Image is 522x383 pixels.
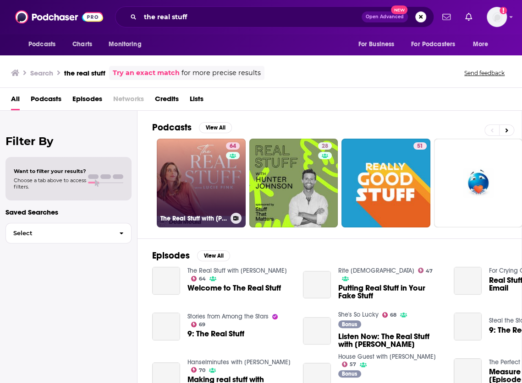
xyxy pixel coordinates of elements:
[187,284,281,292] a: Welcome to The Real Stuff
[473,38,489,51] span: More
[199,277,206,281] span: 64
[318,142,332,150] a: 28
[113,68,180,78] a: Try an exact match
[454,267,482,295] a: Real Stuff Happens Through Email
[303,317,331,345] a: Listen Now: The Real Stuff with Lucie Fink
[187,267,287,275] a: The Real Stuff with Lucie Fink
[390,313,396,317] span: 68
[338,353,436,361] a: House Guest with Kenzie Elizabeth
[199,122,232,133] button: View All
[102,36,153,53] button: open menu
[350,362,356,367] span: 57
[338,267,414,275] a: Rite Gud
[191,276,206,281] a: 64
[338,311,379,318] a: She's So Lucky
[187,330,244,338] a: 9: The Real Stuff
[152,250,230,261] a: EpisodesView All
[181,68,261,78] span: for more precise results
[426,269,433,273] span: 47
[14,168,86,174] span: Want to filter your results?
[30,69,53,77] h3: Search
[467,36,500,53] button: open menu
[382,312,397,318] a: 68
[140,10,362,24] input: Search podcasts, credits, & more...
[22,36,67,53] button: open menu
[226,142,240,150] a: 64
[152,267,180,295] a: Welcome to The Real Stuff
[358,38,394,51] span: For Business
[187,313,269,320] a: Stories from Among the Stars
[160,215,227,222] h3: The Real Stuff with [PERSON_NAME]
[155,92,179,110] a: Credits
[342,361,357,367] a: 57
[72,38,92,51] span: Charts
[230,142,236,151] span: 64
[28,38,55,51] span: Podcasts
[487,7,507,27] span: Logged in as ChelseaCoynePR
[187,358,291,366] a: Hanselminutes with Scott Hanselman
[405,36,468,53] button: open menu
[11,92,20,110] a: All
[413,142,427,150] a: 51
[190,92,203,110] a: Lists
[338,333,443,348] a: Listen Now: The Real Stuff with Lucie Fink
[31,92,61,110] a: Podcasts
[199,323,205,327] span: 69
[366,15,404,19] span: Open Advanced
[338,284,443,300] a: Putting Real Stuff in Your Fake Stuff
[5,223,132,243] button: Select
[342,371,357,377] span: Bonus
[338,333,443,348] span: Listen Now: The Real Stuff with [PERSON_NAME]
[191,322,206,327] a: 69
[6,230,112,236] span: Select
[152,313,180,340] a: 9: The Real Stuff
[411,38,455,51] span: For Podcasters
[352,36,406,53] button: open menu
[322,142,328,151] span: 28
[5,208,132,216] p: Saved Searches
[14,177,86,190] span: Choose a tab above to access filters.
[199,368,205,372] span: 70
[64,69,105,77] h3: the real stuff
[487,7,507,27] button: Show profile menu
[113,92,144,110] span: Networks
[303,271,331,299] a: Putting Real Stuff in Your Fake Stuff
[462,9,476,25] a: Show notifications dropdown
[362,11,408,22] button: Open AdvancedNew
[418,268,433,273] a: 47
[66,36,98,53] a: Charts
[439,9,454,25] a: Show notifications dropdown
[115,6,434,27] div: Search podcasts, credits, & more...
[152,122,232,133] a: PodcastsView All
[462,69,507,77] button: Send feedback
[157,139,246,227] a: 64The Real Stuff with [PERSON_NAME]
[342,322,357,327] span: Bonus
[5,135,132,148] h2: Filter By
[249,139,338,227] a: 28
[391,5,407,14] span: New
[152,250,190,261] h2: Episodes
[417,142,423,151] span: 51
[197,250,230,261] button: View All
[487,7,507,27] img: User Profile
[341,139,430,227] a: 51
[72,92,102,110] a: Episodes
[454,313,482,340] a: 9: The Real Stuff
[15,8,103,26] img: Podchaser - Follow, Share and Rate Podcasts
[152,122,192,133] h2: Podcasts
[191,367,206,372] a: 70
[500,7,507,14] svg: Add a profile image
[109,38,141,51] span: Monitoring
